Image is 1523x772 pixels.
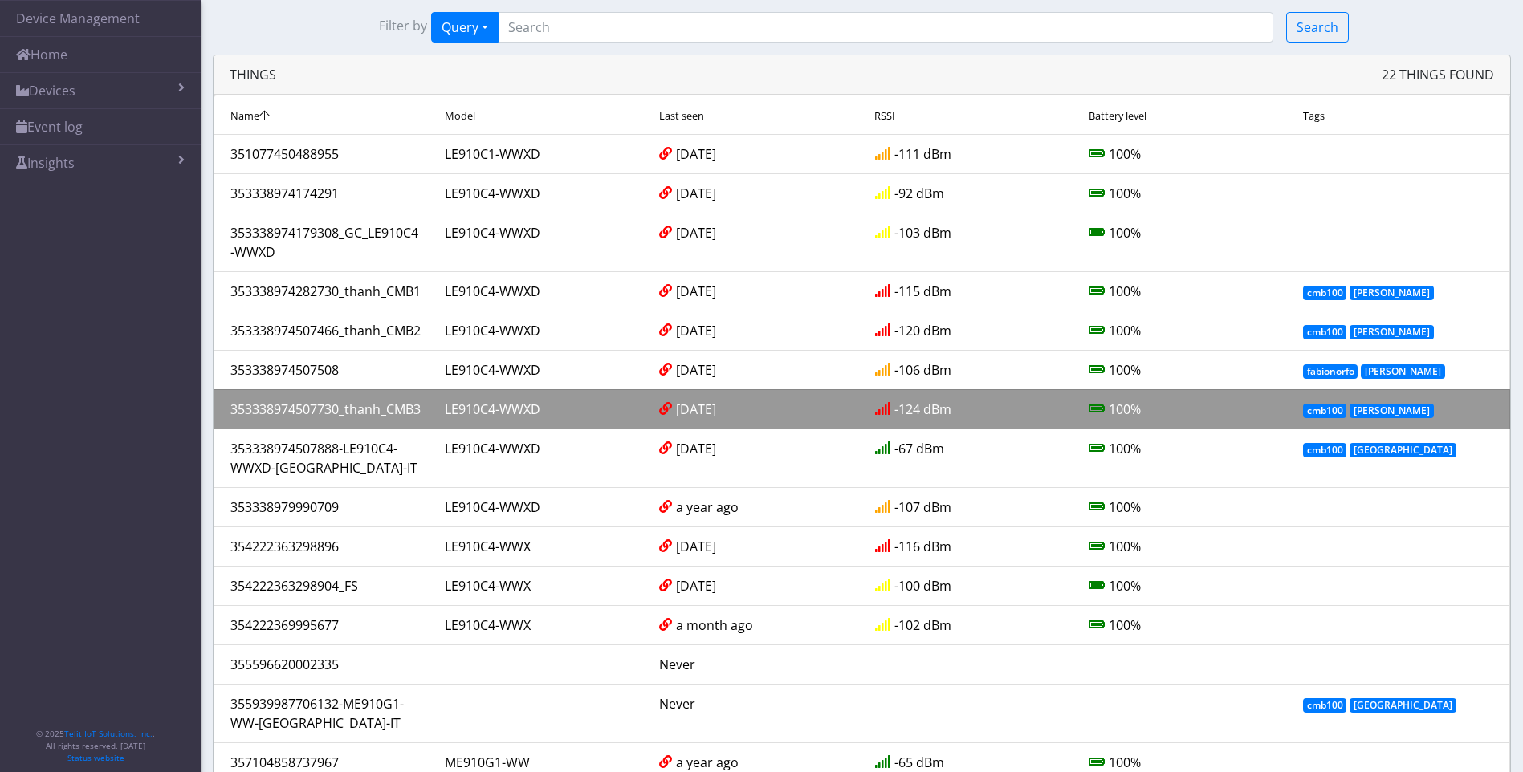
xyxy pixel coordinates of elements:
[894,576,951,595] span: -100 dBm
[659,108,704,123] span: Last seen
[1109,576,1141,595] span: 100%
[1109,498,1141,517] span: 100%
[1109,753,1141,772] span: 100%
[676,400,716,419] span: [DATE]
[433,537,647,556] div: LE910C4-WWX
[218,223,433,262] div: 353338974179308_GC_LE910C4-WWXD
[433,321,647,340] div: LE910C4-WWXD
[647,694,861,733] div: Never
[676,576,716,595] span: [DATE]
[1303,286,1347,300] span: cmb100
[431,12,499,43] button: Query
[676,184,716,203] span: [DATE]
[218,282,433,301] div: 353338974282730_thanh_CMB1
[218,616,433,635] div: 354222369995677
[64,728,153,739] a: Telit IoT Solutions, Inc.
[67,752,124,763] a: Status website
[36,728,155,740] p: © 2025 .
[894,498,951,517] span: -107 dBm
[894,184,944,203] span: -92 dBm
[498,12,1273,43] input: Search...
[218,753,433,772] div: 357104858737967
[676,223,716,242] span: [DATE]
[1109,184,1141,203] span: 100%
[894,400,951,419] span: -124 dBm
[1350,698,1456,713] span: [GEOGRAPHIC_DATA]
[218,439,433,477] div: 353338974507888-LE910C4-WWXD-[GEOGRAPHIC_DATA]-IT
[1350,404,1434,418] span: [PERSON_NAME]
[647,655,861,674] div: Never
[1109,144,1141,164] span: 100%
[218,576,433,595] div: 354222363298904_FS
[1303,404,1347,418] span: cmb100
[1361,364,1445,379] span: [PERSON_NAME]
[894,439,944,458] span: -67 dBm
[218,400,433,419] div: 353338974507730_thanh_CMB3
[676,498,739,517] span: a year ago
[676,144,716,164] span: [DATE]
[433,498,647,517] div: LE910C4-WWXD
[445,108,475,123] span: Model
[379,16,427,39] span: Filter by
[1109,537,1141,556] span: 100%
[1303,108,1325,123] span: Tags
[1109,360,1141,380] span: 100%
[230,108,259,123] span: Name
[433,360,647,380] div: LE910C4-WWXD
[218,184,433,203] div: 353338974174291
[218,360,433,380] div: 353338974507508
[676,753,739,772] span: a year ago
[1303,325,1347,339] span: cmb100
[894,753,944,772] span: -65 dBm
[433,753,647,772] div: ME910G1-WW
[1303,443,1347,457] span: cmb100
[218,537,433,556] div: 354222363298896
[874,108,895,123] span: RSSI
[1109,223,1141,242] span: 100%
[218,321,433,340] div: 353338974507466_thanh_CMB2
[676,321,716,340] span: [DATE]
[1109,282,1141,301] span: 100%
[433,223,647,262] div: LE910C4-WWXD
[1350,325,1434,339] span: [PERSON_NAME]
[1303,364,1358,379] span: fabionorfo
[1109,616,1141,635] span: 100%
[433,576,647,595] div: LE910C4-WWX
[1109,400,1141,419] span: 100%
[1286,12,1349,43] button: Search
[1109,321,1141,340] span: 100%
[894,360,951,380] span: -106 dBm
[1109,439,1141,458] span: 100%
[676,439,716,458] span: [DATE]
[894,282,951,301] span: -115 dBm
[894,321,951,340] span: -120 dBm
[214,55,1510,95] div: THINGS
[894,144,951,164] span: -111 dBm
[1350,286,1434,300] span: [PERSON_NAME]
[433,400,647,419] div: LE910C4-WWXD
[676,360,716,380] span: [DATE]
[218,498,433,517] div: 353338979990709
[218,694,433,733] div: 355939987706132-ME910G1-WW-[GEOGRAPHIC_DATA]-IT
[1382,65,1494,84] span: 22 things found
[894,616,951,635] span: -102 dBm
[36,740,155,752] p: All rights reserved. [DATE]
[894,537,951,556] span: -116 dBm
[1350,443,1456,457] span: [GEOGRAPHIC_DATA]
[433,144,647,164] div: LE910C1-WWXD
[433,282,647,301] div: LE910C4-WWXD
[218,144,433,164] div: 351077450488955
[433,616,647,635] div: LE910C4-WWX
[218,655,433,674] div: 355596620002335
[433,184,647,203] div: LE910C4-WWXD
[676,537,716,556] span: [DATE]
[1089,108,1146,123] span: Battery level
[433,439,647,477] div: LE910C4-WWXD
[676,616,753,635] span: a month ago
[676,282,716,301] span: [DATE]
[1303,698,1347,713] span: cmb100
[894,223,951,242] span: -103 dBm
